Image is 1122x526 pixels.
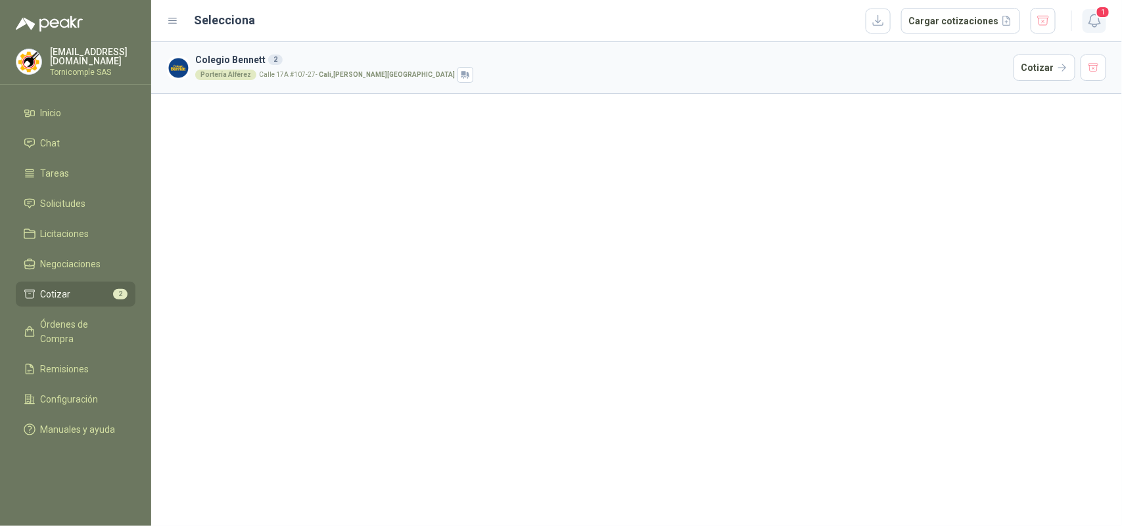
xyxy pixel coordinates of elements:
a: Cotizar2 [16,282,135,307]
strong: Cali , [PERSON_NAME][GEOGRAPHIC_DATA] [319,71,455,78]
a: Remisiones [16,357,135,382]
span: 2 [113,289,128,299]
a: Chat [16,131,135,156]
h2: Selecciona [195,11,256,30]
button: 1 [1083,9,1106,33]
span: Negociaciones [41,257,101,271]
a: Configuración [16,387,135,412]
p: Tornicomple SAS [50,68,135,76]
img: Company Logo [16,49,41,74]
span: Cotizar [41,287,71,301]
img: Logo peakr [16,16,83,32]
div: 2 [268,55,283,65]
span: Chat [41,136,60,150]
div: Portería Alférez [195,70,256,80]
span: Órdenes de Compra [41,317,123,346]
span: 1 [1096,6,1110,18]
span: Solicitudes [41,196,86,211]
span: Licitaciones [41,227,89,241]
p: [EMAIL_ADDRESS][DOMAIN_NAME] [50,47,135,66]
h3: Colegio Bennett [195,53,1008,67]
a: Solicitudes [16,191,135,216]
span: Manuales y ayuda [41,422,116,437]
a: Órdenes de Compra [16,312,135,351]
p: Calle 17A #107-27 - [259,72,455,78]
img: Company Logo [167,56,190,79]
a: Manuales y ayuda [16,417,135,442]
a: Inicio [16,100,135,125]
button: Cotizar [1014,55,1075,81]
span: Remisiones [41,362,89,376]
a: Negociaciones [16,252,135,276]
a: Licitaciones [16,221,135,246]
span: Tareas [41,166,70,181]
button: Cargar cotizaciones [901,8,1020,34]
span: Inicio [41,106,62,120]
a: Tareas [16,161,135,186]
span: Configuración [41,392,99,406]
